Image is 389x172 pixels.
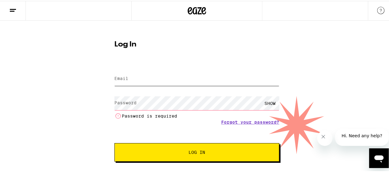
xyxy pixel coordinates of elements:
[114,71,279,85] input: Email
[114,142,279,161] button: Log In
[335,128,389,145] iframe: Message from company
[221,119,279,124] a: Forgot your password?
[114,99,137,104] label: Password
[317,130,332,145] iframe: Close message
[114,111,279,119] li: Password is required
[261,95,279,109] div: SHOW
[114,75,128,80] label: Email
[369,147,389,167] iframe: Button to launch messaging window
[189,149,205,154] span: Log In
[114,40,279,47] h1: Log In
